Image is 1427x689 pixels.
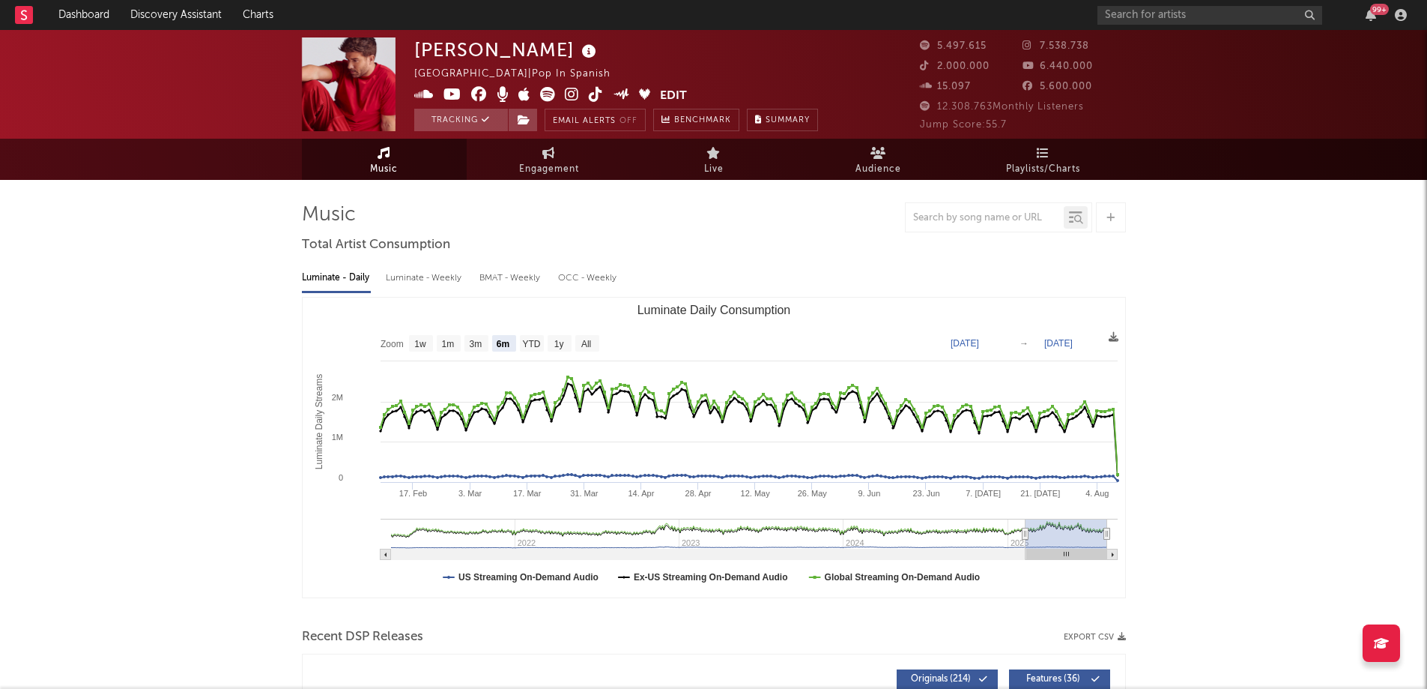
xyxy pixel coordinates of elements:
em: Off [619,117,637,125]
text: [DATE] [1044,338,1073,349]
text: Luminate Daily Consumption [637,304,790,316]
svg: Luminate Daily Consumption [303,298,1125,598]
button: Tracking [414,109,508,131]
span: Jump Score: 55.7 [920,120,1007,130]
span: Live [704,160,724,178]
div: BMAT - Weekly [479,265,543,291]
span: 5.600.000 [1022,82,1092,91]
div: 99 + [1370,4,1389,15]
text: YTD [522,339,540,349]
span: Playlists/Charts [1006,160,1080,178]
text: US Streaming On-Demand Audio [458,572,599,583]
text: → [1019,338,1028,349]
text: 31. Mar [570,489,599,498]
text: 4. Aug [1085,489,1109,498]
text: 26. May [797,489,827,498]
div: OCC - Weekly [558,265,618,291]
text: [DATE] [951,338,979,349]
text: Zoom [381,339,404,349]
span: Originals ( 214 ) [906,675,975,684]
div: Luminate - Daily [302,265,371,291]
text: 12. May [740,489,770,498]
div: Luminate - Weekly [386,265,464,291]
text: All [581,339,590,349]
text: 21. [DATE] [1020,489,1060,498]
a: Music [302,139,467,180]
text: 23. Jun [912,489,939,498]
button: Originals(214) [897,670,998,689]
text: Luminate Daily Streams [313,374,324,469]
text: 0 [338,473,342,482]
text: 7. [DATE] [966,489,1001,498]
input: Search by song name or URL [906,212,1064,224]
button: Email AlertsOff [545,109,646,131]
span: Music [370,160,398,178]
span: Audience [855,160,901,178]
span: Benchmark [674,112,731,130]
text: 1y [554,339,563,349]
button: Features(36) [1009,670,1110,689]
span: Total Artist Consumption [302,236,450,254]
text: 9. Jun [858,489,880,498]
span: 12.308.763 Monthly Listeners [920,102,1084,112]
text: 2M [331,393,342,402]
text: 17. Feb [399,489,426,498]
span: Summary [766,116,810,124]
span: 7.538.738 [1022,41,1089,51]
span: Engagement [519,160,579,178]
text: 14. Apr [628,489,654,498]
input: Search for artists [1097,6,1322,25]
span: 5.497.615 [920,41,987,51]
text: 17. Mar [513,489,542,498]
text: 6m [496,339,509,349]
div: [PERSON_NAME] [414,37,600,62]
a: Live [631,139,796,180]
div: [GEOGRAPHIC_DATA] | Pop in Spanish [414,65,628,83]
button: 99+ [1366,9,1376,21]
button: Edit [660,87,687,106]
a: Benchmark [653,109,739,131]
span: 6.440.000 [1022,61,1093,71]
text: 3m [469,339,482,349]
span: Recent DSP Releases [302,628,423,646]
span: Features ( 36 ) [1019,675,1088,684]
text: 1w [414,339,426,349]
a: Engagement [467,139,631,180]
a: Playlists/Charts [961,139,1126,180]
text: 1m [441,339,454,349]
text: 28. Apr [685,489,711,498]
text: 1M [331,433,342,442]
text: Ex-US Streaming On-Demand Audio [633,572,787,583]
a: Audience [796,139,961,180]
span: 15.097 [920,82,971,91]
text: 3. Mar [458,489,482,498]
button: Export CSV [1064,633,1126,642]
button: Summary [747,109,818,131]
text: Global Streaming On-Demand Audio [824,572,980,583]
span: 2.000.000 [920,61,990,71]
